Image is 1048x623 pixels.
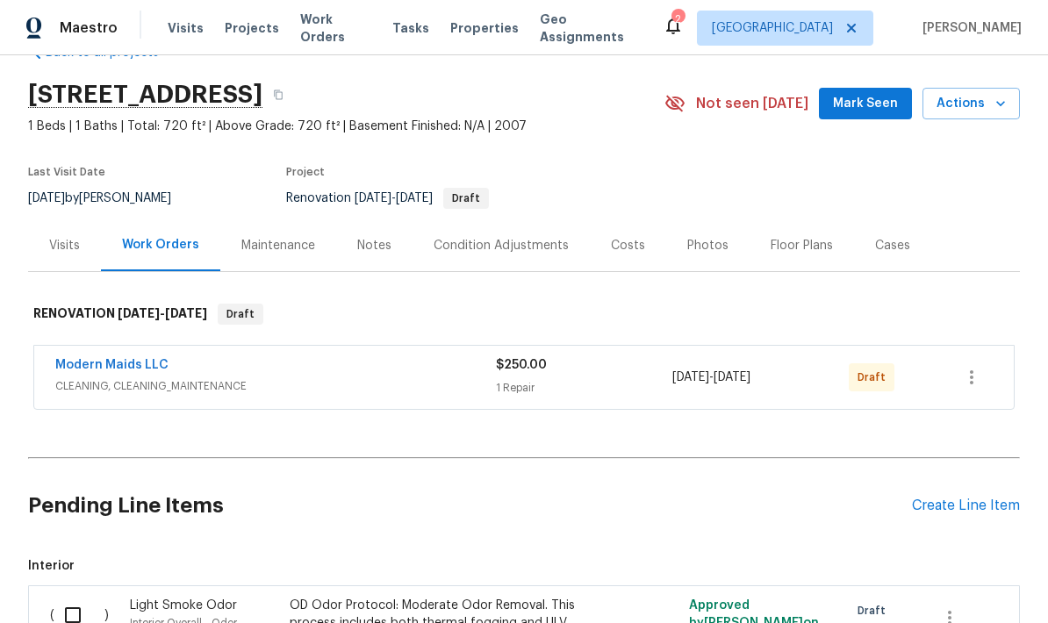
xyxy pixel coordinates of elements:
span: - [672,369,750,386]
span: Draft [858,602,893,619]
span: Visits [168,19,204,37]
div: 2 [671,11,684,28]
span: [DATE] [396,192,433,204]
span: Not seen [DATE] [696,95,808,112]
span: [DATE] [355,192,391,204]
span: Draft [219,305,262,323]
span: Draft [445,193,487,204]
button: Copy Address [262,79,294,111]
div: Work Orders [122,236,199,254]
span: Maestro [60,19,118,37]
span: Project [286,167,325,177]
span: Light Smoke Odor [130,599,237,612]
span: Last Visit Date [28,167,105,177]
div: Maintenance [241,237,315,254]
span: - [118,307,207,319]
span: [DATE] [165,307,207,319]
div: Floor Plans [771,237,833,254]
span: CLEANING, CLEANING_MAINTENANCE [55,377,496,395]
span: [DATE] [118,307,160,319]
a: Modern Maids LLC [55,359,169,371]
span: Interior [28,557,1020,575]
span: Actions [937,93,1006,115]
div: Costs [611,237,645,254]
span: Renovation [286,192,489,204]
span: Work Orders [300,11,371,46]
span: [GEOGRAPHIC_DATA] [712,19,833,37]
span: $250.00 [496,359,547,371]
span: [DATE] [672,371,709,383]
button: Mark Seen [819,88,912,120]
span: Properties [450,19,519,37]
div: Create Line Item [912,498,1020,514]
div: Notes [357,237,391,254]
div: Photos [687,237,729,254]
span: [DATE] [714,371,750,383]
div: RENOVATION [DATE]-[DATE]Draft [28,286,1020,342]
div: 1 Repair [496,379,672,397]
h6: RENOVATION [33,304,207,325]
div: by [PERSON_NAME] [28,188,192,209]
div: Cases [875,237,910,254]
span: Projects [225,19,279,37]
div: Visits [49,237,80,254]
span: 1 Beds | 1 Baths | Total: 720 ft² | Above Grade: 720 ft² | Basement Finished: N/A | 2007 [28,118,664,135]
span: [DATE] [28,192,65,204]
span: Mark Seen [833,93,898,115]
span: Geo Assignments [540,11,642,46]
span: Tasks [392,22,429,34]
button: Actions [922,88,1020,120]
span: [PERSON_NAME] [915,19,1022,37]
div: Condition Adjustments [434,237,569,254]
span: - [355,192,433,204]
span: Draft [858,369,893,386]
h2: Pending Line Items [28,465,912,547]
